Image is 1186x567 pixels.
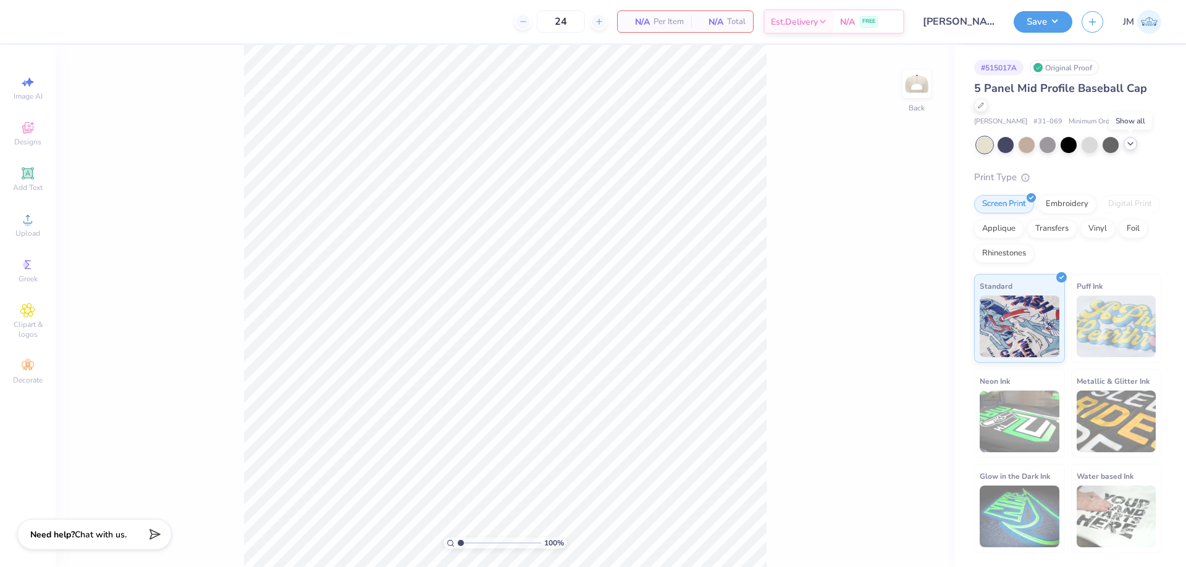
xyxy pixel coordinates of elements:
[980,375,1010,387] span: Neon Ink
[544,537,564,548] span: 100 %
[974,60,1024,75] div: # 515017A
[1123,10,1161,34] a: JM
[1109,112,1152,130] div: Show all
[980,279,1012,292] span: Standard
[13,183,43,192] span: Add Text
[1027,220,1077,238] div: Transfers
[19,274,38,284] span: Greek
[1077,486,1156,547] img: Water based Ink
[914,9,1004,34] input: Untitled Design
[1119,220,1148,238] div: Foil
[15,228,40,238] span: Upload
[30,529,75,540] strong: Need help?
[6,320,49,339] span: Clipart & logos
[14,137,41,147] span: Designs
[862,17,875,26] span: FREE
[840,15,855,28] span: N/A
[1014,11,1072,33] button: Save
[1137,10,1161,34] img: Joshua Macky Gaerlan
[13,375,43,385] span: Decorate
[974,81,1147,96] span: 5 Panel Mid Profile Baseball Cap
[974,117,1027,127] span: [PERSON_NAME]
[980,470,1050,482] span: Glow in the Dark Ink
[771,15,818,28] span: Est. Delivery
[1123,15,1134,29] span: JM
[904,72,929,96] img: Back
[625,15,650,28] span: N/A
[1033,117,1062,127] span: # 31-069
[1077,296,1156,357] img: Puff Ink
[909,102,925,114] div: Back
[654,15,684,28] span: Per Item
[1030,60,1099,75] div: Original Proof
[1077,391,1156,452] img: Metallic & Glitter Ink
[980,486,1059,547] img: Glow in the Dark Ink
[1100,195,1160,213] div: Digital Print
[1077,375,1150,387] span: Metallic & Glitter Ink
[699,15,723,28] span: N/A
[1038,195,1096,213] div: Embroidery
[974,195,1034,213] div: Screen Print
[974,220,1024,238] div: Applique
[727,15,746,28] span: Total
[1080,220,1115,238] div: Vinyl
[1069,117,1130,127] span: Minimum Order: 12 +
[980,296,1059,357] img: Standard
[1077,279,1103,292] span: Puff Ink
[974,244,1034,263] div: Rhinestones
[537,10,585,33] input: – –
[980,391,1059,452] img: Neon Ink
[1077,470,1133,482] span: Water based Ink
[14,91,43,101] span: Image AI
[974,170,1161,184] div: Print Type
[75,529,127,540] span: Chat with us.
